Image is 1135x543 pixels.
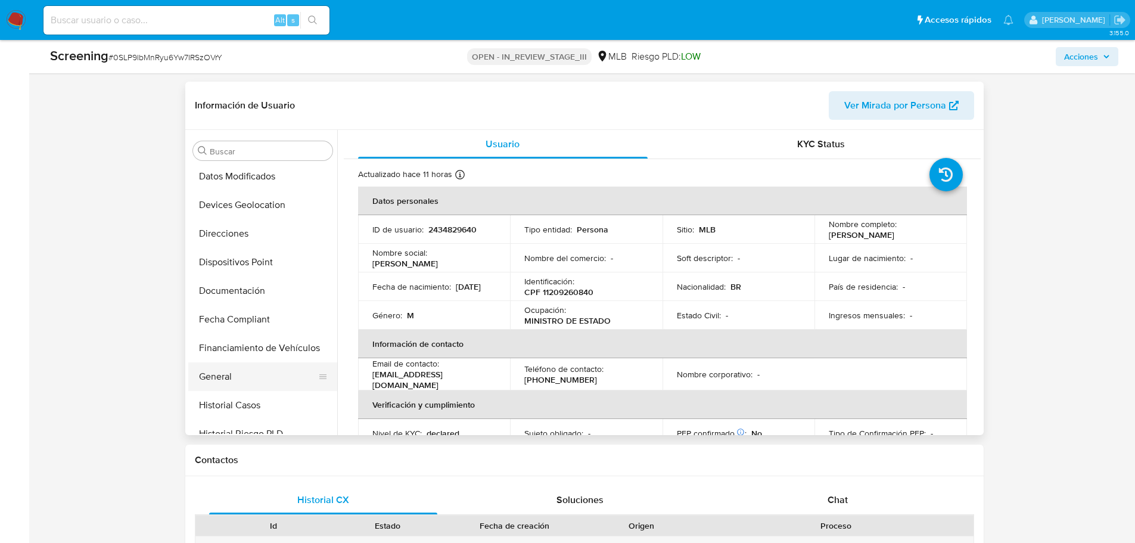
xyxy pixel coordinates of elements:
[1042,14,1109,26] p: nicolas.tyrkiel@mercadolibre.com
[188,305,337,334] button: Fecha Compliant
[188,248,337,277] button: Dispositivos Point
[829,91,974,120] button: Ver Mirada por Persona
[829,219,897,229] p: Nombre completo :
[358,169,452,180] p: Actualizado hace 11 horas
[195,100,295,111] h1: Información de Usuario
[844,91,946,120] span: Ver Mirada por Persona
[275,14,285,26] span: Alt
[188,334,337,362] button: Financiamiento de Vehículos
[108,51,222,63] span: # 0SLP9IbMnRyu6Yw7IRSzOVrY
[699,224,716,235] p: MLB
[372,247,427,258] p: Nombre social :
[524,374,597,385] p: [PHONE_NUMBER]
[1114,14,1126,26] a: Salir
[195,454,974,466] h1: Contactos
[829,310,905,321] p: Ingresos mensuales :
[524,305,566,315] p: Ocupación :
[198,146,207,156] button: Buscar
[188,277,337,305] button: Documentación
[428,224,477,235] p: 2434829640
[453,520,576,532] div: Fecha de creación
[372,358,439,369] p: Email de contacto :
[726,310,728,321] p: -
[524,253,606,263] p: Nombre del comercio :
[1056,47,1118,66] button: Acciones
[910,253,913,263] p: -
[588,428,590,439] p: -
[592,520,690,532] div: Origen
[524,276,574,287] p: Identificación :
[467,48,592,65] p: OPEN - IN_REVIEW_STAGE_III
[372,369,492,390] p: [EMAIL_ADDRESS][DOMAIN_NAME]
[486,137,520,151] span: Usuario
[372,428,422,439] p: Nivel de KYC :
[188,420,337,448] button: Historial Riesgo PLD
[358,187,967,215] th: Datos personales
[372,310,402,321] p: Género :
[751,428,762,439] p: No
[677,281,726,292] p: Nacionalidad :
[632,50,701,63] span: Riesgo PLD:
[677,369,752,380] p: Nombre corporativo :
[456,281,481,292] p: [DATE]
[50,46,108,65] b: Screening
[1003,15,1013,25] a: Notificaciones
[524,287,593,297] p: CPF 11209260840
[339,520,437,532] div: Estado
[372,224,424,235] p: ID de usuario :
[188,162,337,191] button: Datos Modificados
[188,362,328,391] button: General
[300,12,325,29] button: search-icon
[829,281,898,292] p: País de residencia :
[427,428,459,439] p: declared
[797,137,845,151] span: KYC Status
[707,520,965,532] div: Proceso
[677,310,721,321] p: Estado Civil :
[677,253,733,263] p: Soft descriptor :
[577,224,608,235] p: Persona
[210,146,328,157] input: Buscar
[188,391,337,420] button: Historial Casos
[358,330,967,358] th: Información de contacto
[225,520,322,532] div: Id
[291,14,295,26] span: s
[677,428,747,439] p: PEP confirmado :
[738,253,740,263] p: -
[677,224,694,235] p: Sitio :
[524,315,611,326] p: MINISTRO DE ESTADO
[372,281,451,292] p: Fecha de nacimiento :
[372,258,438,269] p: [PERSON_NAME]
[829,229,894,240] p: [PERSON_NAME]
[829,253,906,263] p: Lugar de nacimiento :
[596,50,627,63] div: MLB
[407,310,414,321] p: M
[910,310,912,321] p: -
[524,364,604,374] p: Teléfono de contacto :
[611,253,613,263] p: -
[828,493,848,507] span: Chat
[903,281,905,292] p: -
[188,191,337,219] button: Devices Geolocation
[1064,47,1098,66] span: Acciones
[358,390,967,419] th: Verificación y cumplimiento
[681,49,701,63] span: LOW
[188,219,337,248] button: Direcciones
[925,14,991,26] span: Accesos rápidos
[1109,28,1129,38] span: 3.155.0
[524,428,583,439] p: Sujeto obligado :
[931,428,933,439] p: -
[757,369,760,380] p: -
[829,428,926,439] p: Tipo de Confirmación PEP :
[556,493,604,507] span: Soluciones
[730,281,741,292] p: BR
[524,224,572,235] p: Tipo entidad :
[43,13,329,28] input: Buscar usuario o caso...
[297,493,349,507] span: Historial CX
